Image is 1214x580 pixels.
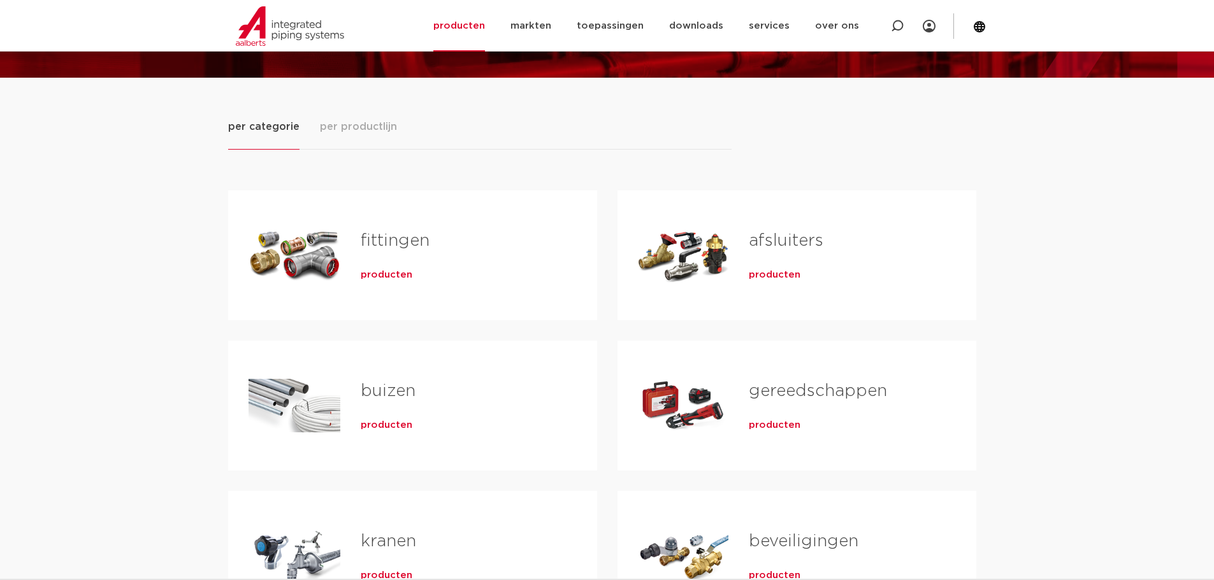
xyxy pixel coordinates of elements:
[361,383,416,399] a: buizen
[749,269,800,281] a: producten
[749,533,858,549] a: beveiligingen
[320,119,397,134] span: per productlijn
[749,232,823,249] a: afsluiters
[361,269,412,281] a: producten
[361,419,412,432] a: producten
[228,119,300,134] span: per categorie
[749,383,887,399] a: gereedschappen
[361,232,430,249] a: fittingen
[749,419,800,432] a: producten
[361,533,416,549] a: kranen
